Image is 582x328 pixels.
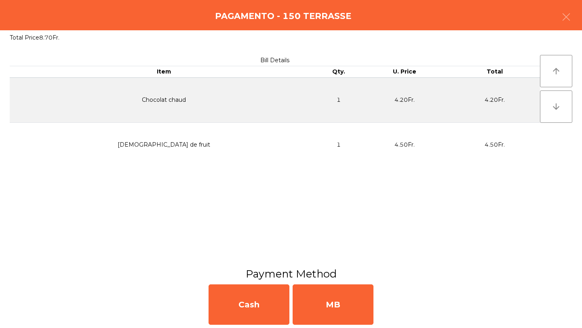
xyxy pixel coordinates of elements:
span: 8.70Fr. [39,34,59,41]
span: Bill Details [260,57,289,64]
h3: Payment Method [6,267,576,281]
span: Total Price [10,34,39,41]
td: 4.20Fr. [360,78,450,123]
td: [DEMOGRAPHIC_DATA] de fruit [10,122,318,167]
th: Item [10,66,318,78]
td: 4.50Fr. [360,122,450,167]
th: Total [450,66,540,78]
th: Qty. [318,66,360,78]
i: arrow_downward [551,102,561,111]
td: 1 [318,122,360,167]
div: Cash [209,284,289,325]
h4: Pagamento - 150 TERRASSE [215,10,351,22]
i: arrow_upward [551,66,561,76]
th: U. Price [360,66,450,78]
div: MB [293,284,373,325]
td: 1 [318,78,360,123]
td: Chocolat chaud [10,78,318,123]
td: 4.20Fr. [450,78,540,123]
button: arrow_upward [540,55,572,87]
td: 4.50Fr. [450,122,540,167]
button: arrow_downward [540,90,572,123]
